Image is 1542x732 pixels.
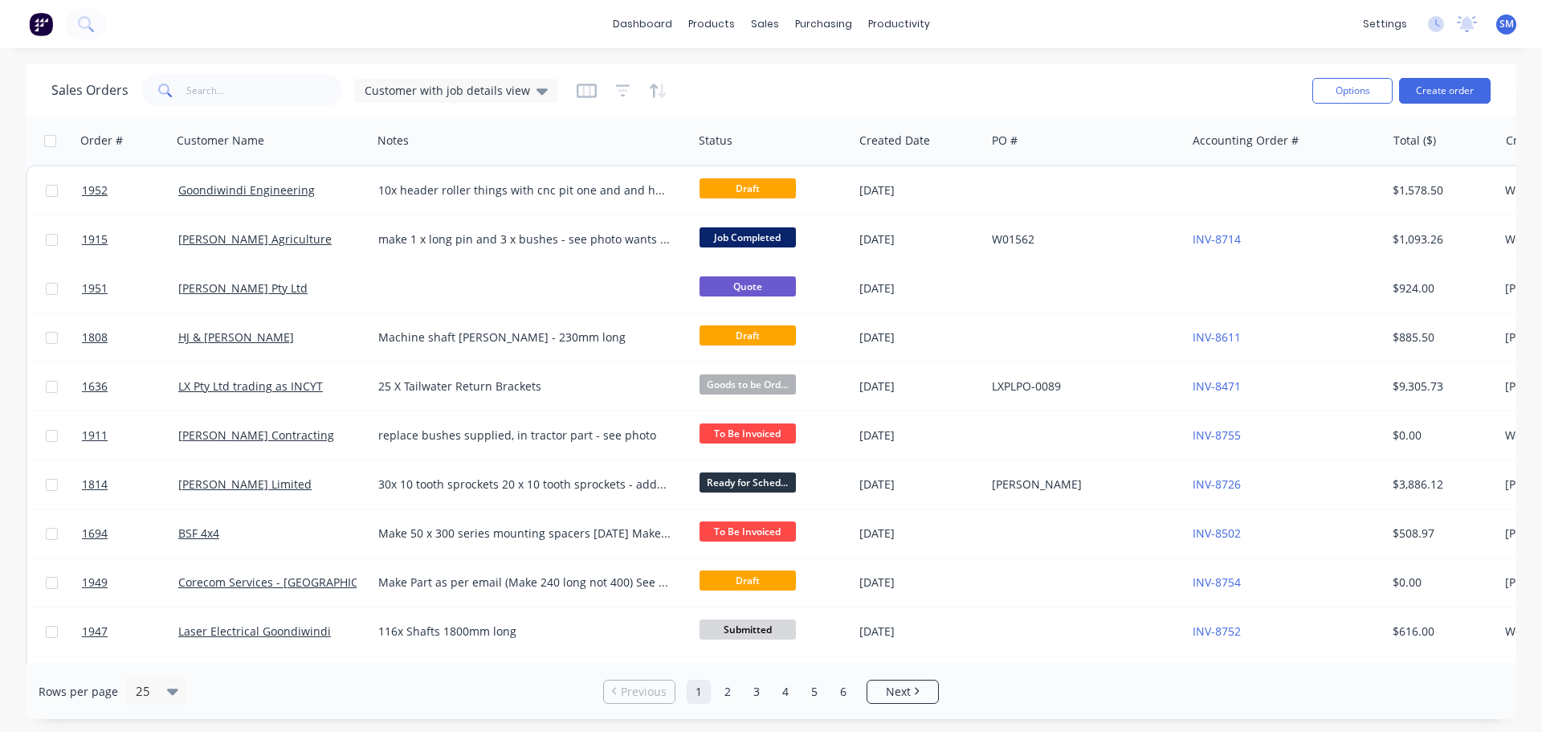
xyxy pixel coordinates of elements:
[178,231,332,247] a: [PERSON_NAME] Agriculture
[178,525,219,541] a: BSF 4x4
[186,75,343,107] input: Search...
[992,476,1170,493] div: [PERSON_NAME]
[744,680,769,704] a: Page 3
[178,624,331,639] a: Laser Electrical Goondiwindi
[700,620,796,640] span: Submitted
[680,12,743,36] div: products
[859,624,979,640] div: [DATE]
[831,680,855,704] a: Page 6
[700,178,796,198] span: Draft
[82,624,108,640] span: 1947
[378,476,671,493] div: 30x 10 tooth sprockets 20 x 10 tooth sprockets - added to order [DATE] Cycle times Op 1 - 2:30 Op...
[39,684,118,700] span: Rows per page
[859,476,979,493] div: [DATE]
[365,82,530,99] span: Customer with job details view
[82,362,178,411] a: 1636
[82,264,178,313] a: 1951
[700,423,796,444] span: To Be Invoiced
[178,575,394,590] a: Corecom Services - [GEOGRAPHIC_DATA]
[1393,575,1487,591] div: $0.00
[1393,427,1487,444] div: $0.00
[604,684,675,700] a: Previous page
[859,231,979,247] div: [DATE]
[700,227,796,247] span: Job Completed
[859,280,979,296] div: [DATE]
[1393,476,1487,493] div: $3,886.12
[82,427,108,444] span: 1911
[378,525,671,542] div: Make 50 x 300 series mounting spacers [DATE] Make 200 x 300 series mounting spacers 09/2025
[82,476,108,493] span: 1814
[1393,378,1487,395] div: $9,305.73
[743,12,787,36] div: sales
[82,509,178,558] a: 1694
[378,329,671,346] div: Machine shaft [PERSON_NAME] - 230mm long
[80,133,123,149] div: Order #
[621,684,667,700] span: Previous
[992,133,1018,149] div: PO #
[1193,575,1241,590] a: INV-8754
[700,472,796,493] span: Ready for Sched...
[700,374,796,395] span: Goods to be Ord...
[178,427,334,443] a: [PERSON_NAME] Contracting
[82,313,178,362] a: 1808
[1393,525,1487,542] div: $508.97
[699,133,732,149] div: Status
[1393,280,1487,296] div: $924.00
[700,276,796,296] span: Quote
[859,575,979,591] div: [DATE]
[82,182,108,198] span: 1952
[378,378,671,395] div: 25 X Tailwater Return Brackets
[1193,378,1241,394] a: INV-8471
[178,280,308,296] a: [PERSON_NAME] Pty Ltd
[859,427,979,444] div: [DATE]
[716,680,740,704] a: Page 2
[687,680,711,704] a: Page 1 is your current page
[378,427,671,444] div: replace bushes supplied, in tractor part - see photo
[51,83,128,98] h1: Sales Orders
[867,684,938,700] a: Next page
[1193,133,1299,149] div: Accounting Order #
[605,12,680,36] a: dashboard
[178,476,312,492] a: [PERSON_NAME] Limited
[82,231,108,247] span: 1915
[378,182,671,198] div: 10x header roller things with cnc pit one and and hex bearing other end - see photos face ends of...
[82,656,178,705] a: 1816
[700,325,796,346] span: Draft
[1193,525,1241,541] a: INV-8502
[700,570,796,591] span: Draft
[378,231,671,247] div: make 1 x long pin and 3 x bushes - see photo wants by mid next week
[82,411,178,460] a: 1911
[1193,476,1241,492] a: INV-8726
[377,133,409,149] div: Notes
[700,521,796,542] span: To Be Invoiced
[1499,17,1514,31] span: SM
[886,684,911,700] span: Next
[802,680,826,704] a: Page 5
[773,680,798,704] a: Page 4
[378,624,671,640] div: 116x Shafts 1800mm long
[1193,329,1241,345] a: INV-8611
[859,525,979,542] div: [DATE]
[29,12,53,36] img: Factory
[178,378,323,394] a: LX Pty Ltd trading as INCYT
[787,12,860,36] div: purchasing
[82,460,178,509] a: 1814
[1399,78,1491,104] button: Create order
[82,525,108,542] span: 1694
[860,12,938,36] div: productivity
[1393,329,1487,346] div: $885.50
[1193,231,1241,247] a: INV-8714
[1193,624,1241,639] a: INV-8752
[82,329,108,346] span: 1808
[1312,78,1393,104] button: Options
[859,329,979,346] div: [DATE]
[82,166,178,215] a: 1952
[859,133,930,149] div: Created Date
[1393,182,1487,198] div: $1,578.50
[178,329,294,345] a: HJ & [PERSON_NAME]
[82,215,178,264] a: 1915
[378,575,671,591] div: Make Part as per email (Make 240 long not 400) See [PERSON_NAME]
[859,378,979,395] div: [DATE]
[992,231,1170,247] div: W01562
[1193,427,1241,443] a: INV-8755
